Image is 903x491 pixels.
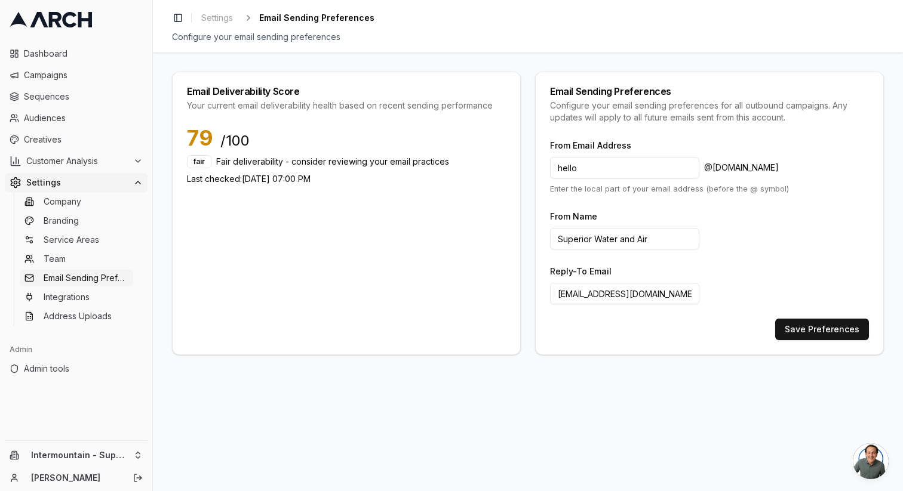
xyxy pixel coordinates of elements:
[44,253,66,265] span: Team
[187,173,506,185] p: Last checked: [DATE] 07:00 PM
[20,308,133,325] a: Address Uploads
[20,193,133,210] a: Company
[24,69,143,81] span: Campaigns
[20,289,133,305] a: Integrations
[20,231,133,248] a: Service Areas
[172,31,884,43] div: Configure your email sending preferences
[220,131,250,150] span: /100
[187,155,211,168] div: fair
[5,359,148,378] a: Admin tools
[550,157,699,178] input: marketing
[20,212,133,229] a: Branding
[5,130,148,149] a: Creatives
[5,446,148,465] button: Intermountain - Superior Water & Air
[550,228,699,249] input: Your Company Name
[550,283,699,304] input: support@example.com
[20,270,133,286] a: Email Sending Preferences
[216,156,449,168] span: Fair deliverability - consider reviewing your email practices
[187,100,506,112] div: Your current email deliverability health based on recent sending performance
[44,272,128,284] span: Email Sending Preferences
[775,319,869,340] button: Save Preferences
[5,340,148,359] div: Admin
[5,87,148,106] a: Sequences
[44,291,90,303] span: Integrations
[196,10,374,26] nav: breadcrumb
[24,48,143,60] span: Dashboard
[26,177,128,189] span: Settings
[550,100,869,123] div: Configure your email sending preferences for all outbound campaigns. Any updates will apply to al...
[24,363,143,375] span: Admin tools
[20,251,133,267] a: Team
[44,310,112,322] span: Address Uploads
[130,470,146,486] button: Log out
[196,10,238,26] a: Settings
[259,12,374,24] span: Email Sending Preferences
[5,66,148,85] a: Campaigns
[44,196,81,208] span: Company
[31,472,120,484] a: [PERSON_NAME]
[5,109,148,128] a: Audiences
[853,443,889,479] a: Open chat
[201,12,233,24] span: Settings
[24,112,143,124] span: Audiences
[5,44,148,63] a: Dashboard
[24,134,143,146] span: Creatives
[31,450,128,461] span: Intermountain - Superior Water & Air
[187,126,213,150] span: 79
[550,211,597,221] label: From Name
[5,173,148,192] button: Settings
[550,266,612,276] label: Reply-To Email
[187,87,506,96] div: Email Deliverability Score
[44,234,99,246] span: Service Areas
[24,91,143,103] span: Sequences
[550,140,631,150] label: From Email Address
[704,162,779,174] span: @ [DOMAIN_NAME]
[44,215,79,227] span: Branding
[550,183,869,194] p: Enter the local part of your email address (before the @ symbol)
[550,87,869,96] div: Email Sending Preferences
[5,152,148,171] button: Customer Analysis
[26,155,128,167] span: Customer Analysis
